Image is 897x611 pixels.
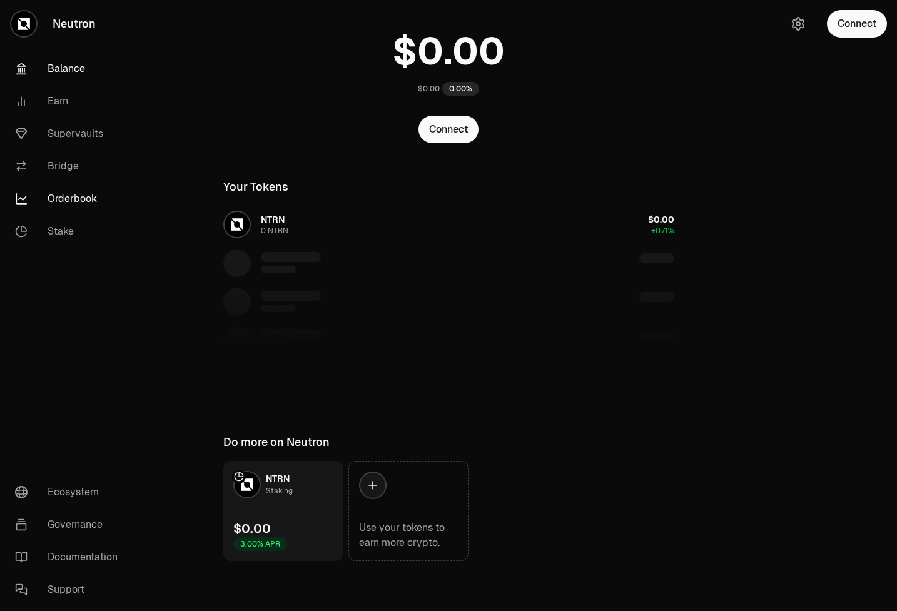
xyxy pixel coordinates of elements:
div: Staking [266,485,293,497]
a: Bridge [5,150,135,183]
div: Your Tokens [223,178,288,196]
a: Earn [5,85,135,118]
div: 0.00% [442,82,479,96]
div: Do more on Neutron [223,433,330,451]
img: NTRN Logo [235,472,260,497]
div: Use your tokens to earn more crypto. [359,520,458,550]
a: Governance [5,508,135,541]
a: NTRN LogoNTRNStaking$0.003.00% APR [223,461,343,561]
div: $0.00 [233,520,271,537]
div: $0.00 [418,84,440,94]
a: Use your tokens to earn more crypto. [348,461,469,561]
a: Ecosystem [5,476,135,508]
a: Stake [5,215,135,248]
a: Documentation [5,541,135,573]
a: Support [5,573,135,606]
a: Orderbook [5,183,135,215]
button: Connect [418,116,479,143]
span: NTRN [266,473,290,484]
a: Balance [5,53,135,85]
button: Connect [827,10,887,38]
a: Supervaults [5,118,135,150]
div: 3.00% APR [233,537,287,551]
